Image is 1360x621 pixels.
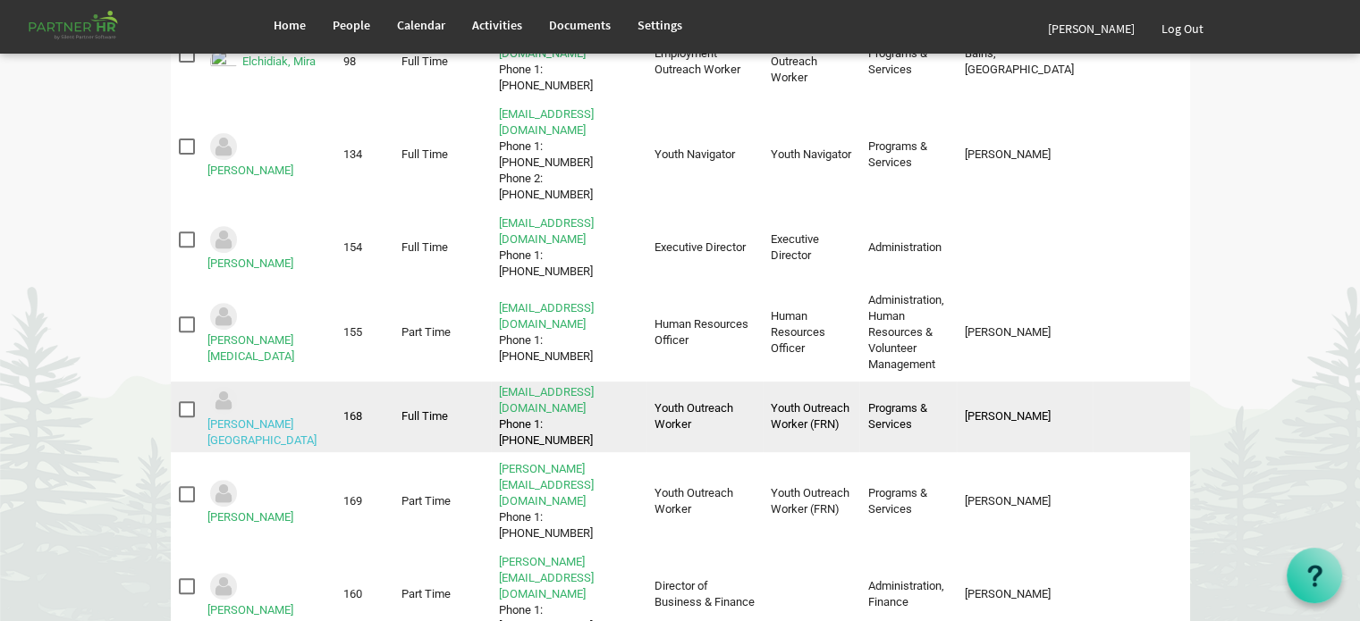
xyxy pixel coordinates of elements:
a: Log Out [1148,4,1217,54]
td: checkbox [171,382,200,453]
td: Youth Outreach Worker (FRN) column header Job Title [763,457,860,545]
td: Osborne, Owain is template cell column header Full Name [199,457,335,545]
td: Programs & Services column header Departments [859,457,957,545]
td: checkbox [171,289,200,376]
td: column header Tags [1093,26,1190,97]
td: Part Time column header Personnel Type [393,457,491,545]
td: Mills, Emmalee is template cell column header Full Name [199,382,335,453]
img: Could not locate image [207,384,240,416]
td: Employment Outreach Worker column header Position [646,26,762,97]
td: Elchidiak, Mira is template cell column header Full Name [199,26,335,97]
span: Activities [472,17,522,33]
td: Youth Navigator column header Position [646,103,762,206]
a: [PERSON_NAME][EMAIL_ADDRESS][DOMAIN_NAME] [499,555,594,600]
td: Garcia, Mylene column header Supervisor [957,289,1093,376]
td: column header Tags [1093,289,1190,376]
td: Bains, Anchilla column header Supervisor [957,26,1093,97]
td: emmaleem@theopendoors.caPhone 1: 780-679-7616 is template cell column header Contact Info [491,382,646,453]
td: column header Tags [1093,382,1190,453]
a: [PERSON_NAME][EMAIL_ADDRESS][DOMAIN_NAME] [499,462,594,508]
td: 155 column header ID [335,289,393,376]
span: Home [274,17,306,33]
td: column header Tags [1093,103,1190,206]
img: Could not locate image [207,223,240,256]
a: [PERSON_NAME] [207,510,293,524]
td: Programs & Services column header Departments [859,26,957,97]
td: checkbox [171,457,200,545]
span: People [333,17,370,33]
td: rebeccafm@theopendoors.caPhone 1: 780-679-6803 ext112Phone 2: 780-781-8380 is template cell colum... [491,103,646,206]
td: checkbox [171,212,200,283]
span: Calendar [397,17,445,33]
td: Youth Outreach Worker (FRN) column header Job Title [763,382,860,453]
td: checkbox [171,26,200,97]
td: Administration, Human Resources & Volunteer Management column header Departments [859,289,957,376]
td: Programs & Services column header Departments [859,382,957,453]
td: Employment Outreach Worker column header Job Title [763,26,860,97]
a: [PERSON_NAME] [207,164,293,177]
img: Could not locate image [207,570,240,602]
td: Executive Director column header Position [646,212,762,283]
a: [EMAIL_ADDRESS][DOMAIN_NAME] [499,107,594,137]
td: Youth Outreach Worker column header Position [646,457,762,545]
a: Elchidiak, Mira [242,55,316,68]
td: mirae@theopendoors.caPhone 1: 780-679-6803 is template cell column header Contact Info [491,26,646,97]
td: Garcia, Mylene column header Supervisor [957,382,1093,453]
td: Administration column header Departments [859,212,957,283]
td: column header Tags [1093,212,1190,283]
td: Full Time column header Personnel Type [393,382,491,453]
a: [PERSON_NAME] [207,256,293,270]
span: Settings [638,17,682,33]
td: Garcia, Mylene column header Supervisor [957,457,1093,545]
td: Human Resources Officer column header Position [646,289,762,376]
td: milig@theopendoors.caPhone 1: 780-781-6803 is template cell column header Contact Info [491,289,646,376]
td: 168 column header ID [335,382,393,453]
td: 154 column header ID [335,212,393,283]
td: Garcia, Mylene is template cell column header Full Name [199,212,335,283]
td: Human Resources Officer column header Job Title [763,289,860,376]
a: [EMAIL_ADDRESS][DOMAIN_NAME] [499,385,594,415]
img: Could not locate image [207,477,240,509]
td: Youth Navigator column header Job Title [763,103,860,206]
img: Emp-db86dcfa-a4b5-423b-9310-dea251513417.png [207,46,240,78]
span: Documents [549,17,611,33]
img: Could not locate image [207,300,240,332]
td: column header Supervisor [957,212,1093,283]
a: [PERSON_NAME] [1035,4,1148,54]
td: checkbox [171,103,200,206]
a: [PERSON_NAME] [207,603,293,617]
td: Programs & Services column header Departments [859,103,957,206]
td: Full Time column header Personnel Type [393,212,491,283]
td: Youth Outreach Worker column header Position [646,382,762,453]
td: Executive Director column header Job Title [763,212,860,283]
td: 169 column header ID [335,457,393,545]
td: myleneg@theopendoors.caPhone 1: 780-679-6803 is template cell column header Contact Info [491,212,646,283]
td: Gawde, Mili is template cell column header Full Name [199,289,335,376]
td: Cardinal, Amy column header Supervisor [957,103,1093,206]
a: [PERSON_NAME][GEOGRAPHIC_DATA] [207,417,317,447]
a: [EMAIL_ADDRESS][DOMAIN_NAME] [499,216,594,246]
td: Full Time column header Personnel Type [393,103,491,206]
td: 134 column header ID [335,103,393,206]
td: owaino@theopendoors.caPhone 1: 780-781-6315 is template cell column header Contact Info [491,457,646,545]
img: Could not locate image [207,130,240,163]
a: [EMAIL_ADDRESS][DOMAIN_NAME] [499,301,594,331]
td: Fisher-Marks, Rebecca is template cell column header Full Name [199,103,335,206]
td: Full Time column header Personnel Type [393,26,491,97]
td: column header Tags [1093,457,1190,545]
a: [PERSON_NAME][MEDICAL_DATA] [207,333,294,363]
td: Part Time column header Personnel Type [393,289,491,376]
td: 98 column header ID [335,26,393,97]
